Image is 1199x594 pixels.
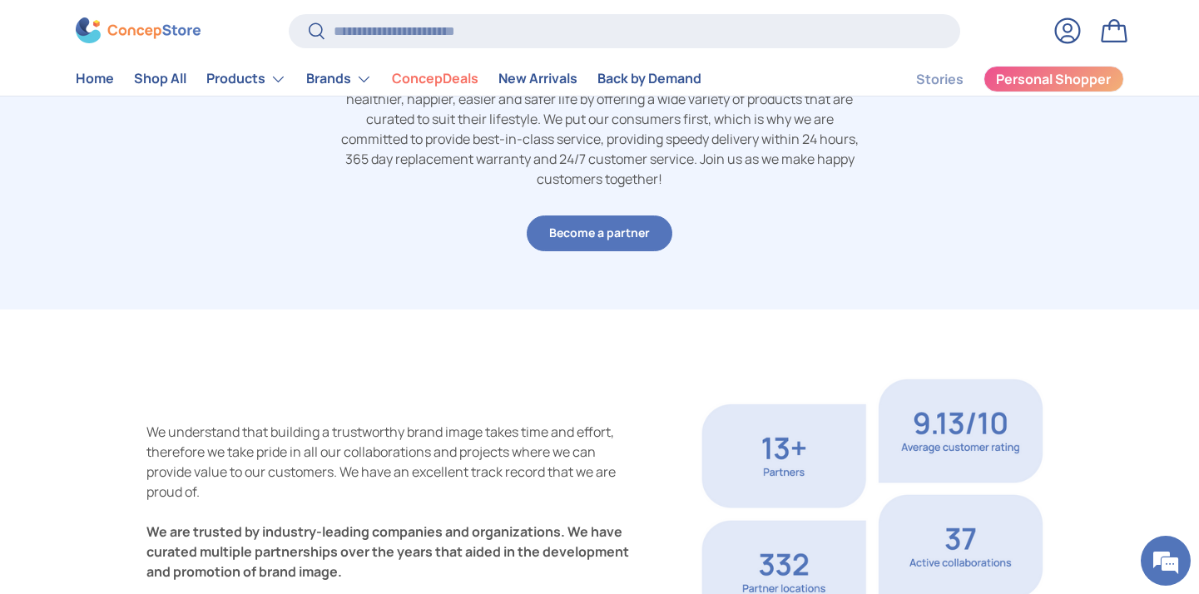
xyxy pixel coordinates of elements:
[996,73,1111,87] span: Personal Shopper
[134,63,186,96] a: Shop All
[296,62,382,96] summary: Brands
[392,63,478,96] a: ConcepDeals
[76,62,701,96] nav: Primary
[338,69,862,189] p: ConcepStore’s mission is to enrich the lives of our consumers, allowing them to live a healthier,...
[76,18,201,44] img: ConcepStore
[146,522,629,581] strong: We are trusted by industry-leading companies and organizations. We have curated multiple partners...
[916,63,964,96] a: Stories
[196,62,296,96] summary: Products
[983,66,1124,92] a: Personal Shopper
[498,63,577,96] a: New Arrivals
[527,215,672,251] a: Become a partner
[876,62,1124,96] nav: Secondary
[597,63,701,96] a: Back by Demand
[146,422,637,582] p: We understand that building a trustworthy brand image takes time and effort, therefore we take pr...
[76,63,114,96] a: Home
